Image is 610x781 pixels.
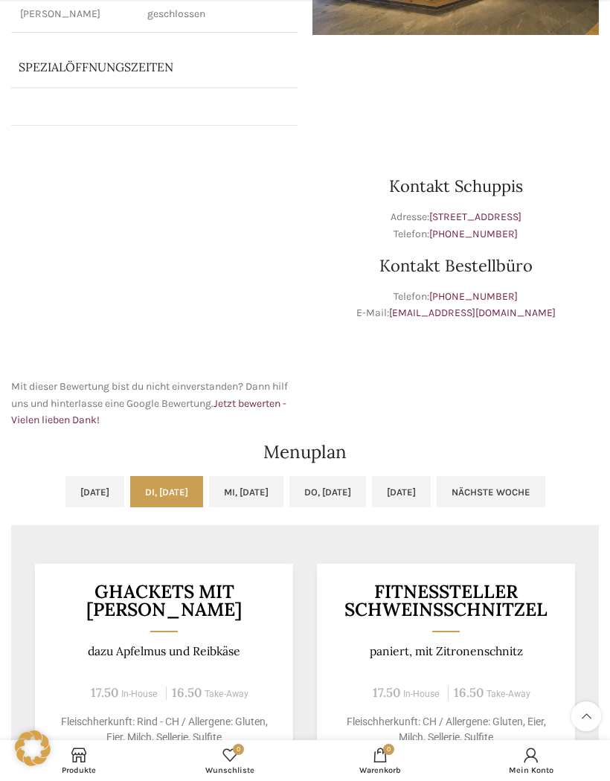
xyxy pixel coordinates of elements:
a: Nächste Woche [437,476,545,507]
span: Warenkorb [312,765,449,775]
p: Adresse: Telefon: [312,209,599,242]
p: Telefon: E-Mail: [312,289,599,322]
span: 17.50 [91,684,118,701]
span: 16.50 [172,684,202,701]
a: [DATE] [65,476,124,507]
p: Fleischherkunft: Rind - CH / Allergene: Gluten, Eier, Milch, Sellerie, Sulfite [54,714,275,745]
a: Jetzt bewerten - Vielen lieben Dank! [11,397,286,426]
a: Produkte [4,744,155,777]
a: [DATE] [372,476,431,507]
span: Wunschliste [162,765,298,775]
span: 0 [383,744,394,755]
span: Produkte [11,765,147,775]
a: [EMAIL_ADDRESS][DOMAIN_NAME] [389,306,556,319]
h3: Fitnessteller Schweinsschnitzel [335,582,557,619]
iframe: schwyter schuppis [11,141,298,364]
a: Mi, [DATE] [209,476,283,507]
span: Take-Away [205,689,248,699]
p: paniert, mit Zitronenschnitz [335,644,557,658]
a: 0 Warenkorb [305,744,456,777]
h3: Kontakt Schuppis [312,178,599,194]
p: Fleischherkunft: CH / Allergene: Gluten, Eier, Milch, Sellerie, Sulfite [335,714,557,745]
p: dazu Apfelmus und Reibkäse [54,644,275,658]
span: 0 [233,744,244,755]
a: [PHONE_NUMBER] [429,290,518,303]
p: Spezialöffnungszeiten [19,59,243,75]
span: 17.50 [373,684,400,701]
a: Scroll to top button [571,701,601,731]
h3: Kontakt Bestellbüro [312,257,599,274]
a: 0 Wunschliste [155,744,306,777]
span: 16.50 [454,684,484,701]
p: [PERSON_NAME] [20,7,129,22]
span: Take-Away [487,689,530,699]
a: [PHONE_NUMBER] [429,228,518,240]
a: Di, [DATE] [130,476,203,507]
div: Meine Wunschliste [155,744,306,777]
h3: Ghackets mit [PERSON_NAME] [54,582,275,619]
a: [STREET_ADDRESS] [429,210,521,223]
div: My cart [305,744,456,777]
span: In-House [121,689,158,699]
a: Do, [DATE] [289,476,366,507]
p: Mit dieser Bewertung bist du nicht einverstanden? Dann hilf uns und hinterlasse eine Google Bewer... [11,379,298,428]
span: In-House [403,689,440,699]
p: geschlossen [147,7,289,22]
a: Mein Konto [456,744,607,777]
h2: Menuplan [11,443,599,461]
span: Mein Konto [463,765,600,775]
